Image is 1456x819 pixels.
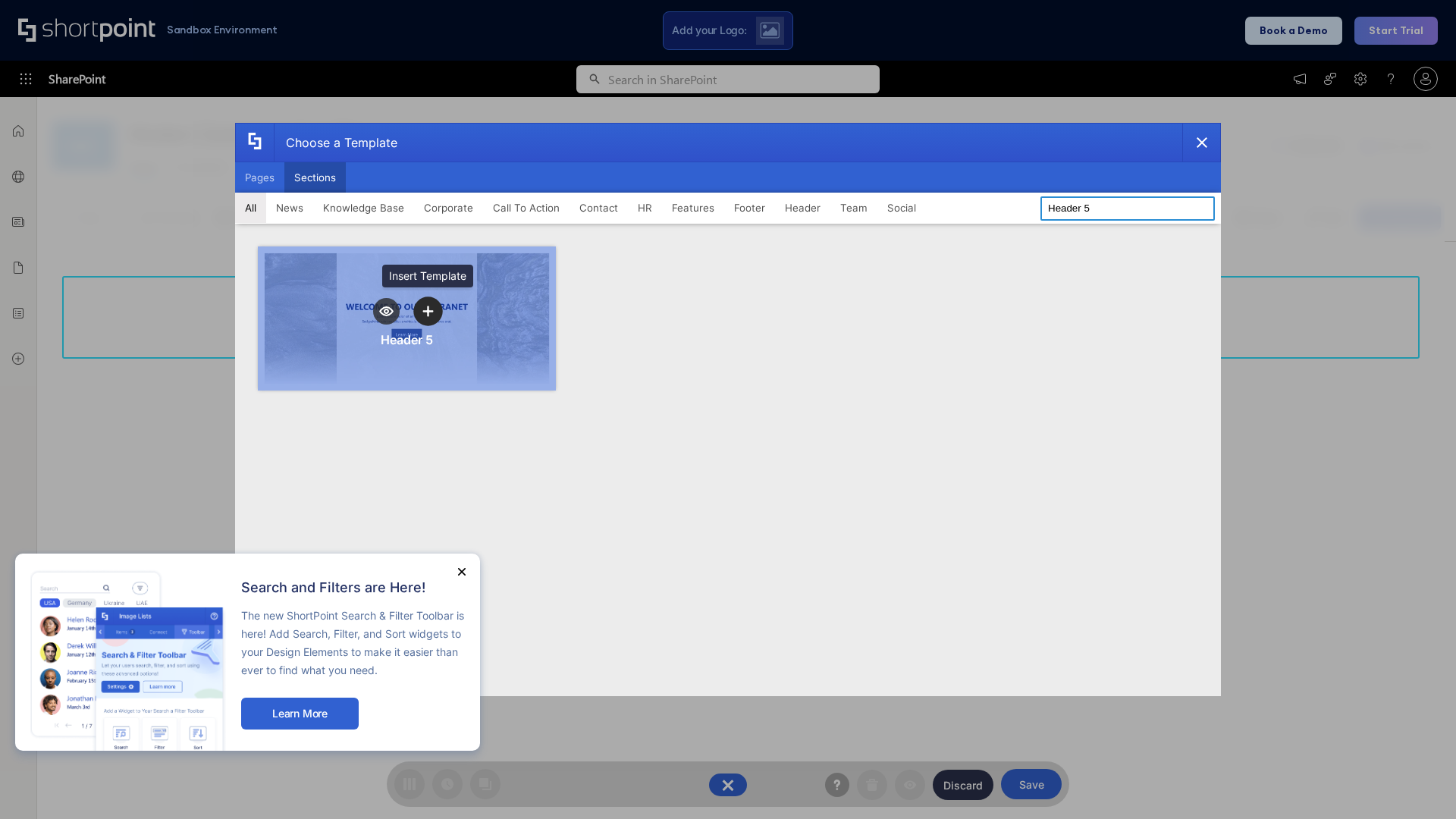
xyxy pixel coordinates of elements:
[724,193,775,223] button: Footer
[628,193,662,223] button: HR
[1040,196,1215,221] input: Search
[830,193,877,223] button: Team
[266,193,313,223] button: News
[775,193,830,223] button: Header
[662,193,724,223] button: Features
[235,193,266,223] button: All
[414,193,483,223] button: Corporate
[274,124,397,162] div: Choose a Template
[570,193,628,223] button: Contact
[1380,746,1456,819] iframe: Chat Widget
[241,698,359,730] button: Learn More
[30,569,226,751] img: new feature image
[877,193,926,223] button: Social
[313,193,414,223] button: Knowledge Base
[284,162,346,193] button: Sections
[483,193,570,223] button: Call To Action
[381,332,433,347] div: Header 5
[241,607,465,679] p: The new ShortPoint Search & Filter Toolbar is here! Add Search, Filter, and Sort widgets to your ...
[241,580,465,595] h2: Search and Filters are Here!
[235,123,1221,696] div: template selector
[235,162,284,193] button: Pages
